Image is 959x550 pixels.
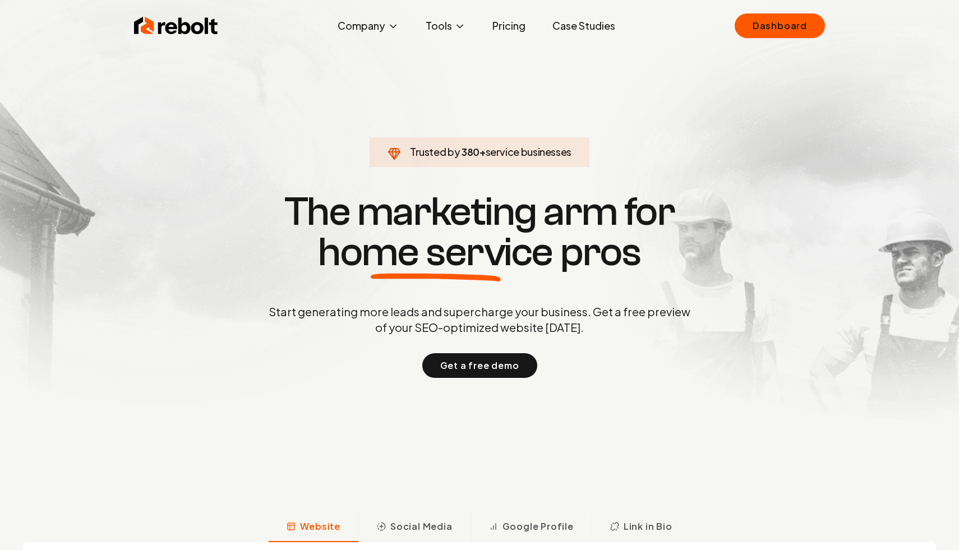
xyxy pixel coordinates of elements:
[329,15,408,37] button: Company
[462,144,480,160] span: 380
[417,15,474,37] button: Tools
[471,513,592,542] button: Google Profile
[543,15,624,37] a: Case Studies
[134,15,218,37] img: Rebolt Logo
[483,15,534,37] a: Pricing
[410,145,460,158] span: Trusted by
[210,192,749,272] h1: The marketing arm for pros
[486,145,572,158] span: service businesses
[502,520,574,533] span: Google Profile
[266,304,693,335] p: Start generating more leads and supercharge your business. Get a free preview of your SEO-optimiz...
[624,520,672,533] span: Link in Bio
[422,353,537,378] button: Get a free demo
[735,13,825,38] a: Dashboard
[300,520,340,533] span: Website
[269,513,358,542] button: Website
[480,145,486,158] span: +
[390,520,453,533] span: Social Media
[592,513,690,542] button: Link in Bio
[318,232,553,272] span: home service
[358,513,471,542] button: Social Media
